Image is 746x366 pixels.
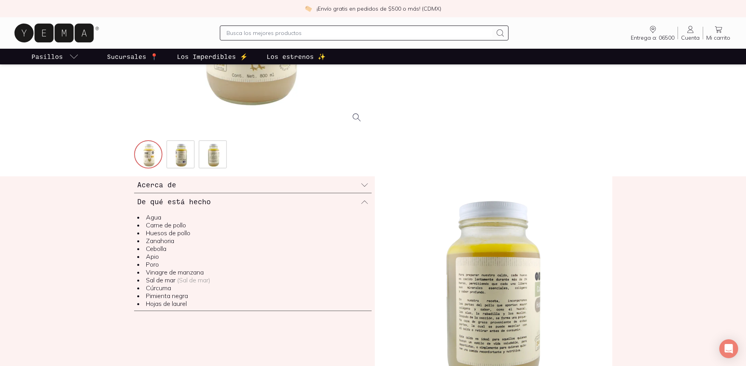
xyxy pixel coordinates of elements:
li: Cebolla [137,245,368,253]
p: Los Imperdibles ⚡️ [177,52,248,61]
span: ( Sal de mar ) [177,276,210,284]
li: Vinagre de manzana [137,268,368,276]
li: Apio [137,253,368,260]
li: Hojas de laurel [137,300,368,307]
img: 53_98768e0e-432e-497d-9b8a-4824d9109c2e=fwebp-q70-w256 [167,141,195,169]
h3: Acerca de [137,179,176,190]
li: Cúrcuma [137,284,368,292]
li: Agua [137,213,368,221]
img: 52_4b2020c4-6792-4cae-af26-89285f1374e7=fwebp-q70-w256 [199,141,228,169]
p: Sucursales 📍 [107,52,158,61]
div: Open Intercom Messenger [719,339,738,358]
h3: De qué está hecho [137,196,211,207]
p: Los estrenos ✨ [267,52,326,61]
p: ¡Envío gratis en pedidos de $500 o más! (CDMX) [317,5,441,13]
img: 32_8508544c-209f-4289-bace-d74eaafce0c2=fwebp-q70-w256 [135,141,163,169]
input: Busca los mejores productos [227,28,492,38]
li: Zanahoria [137,237,368,245]
a: pasillo-todos-link [30,49,80,64]
img: check [305,5,312,12]
li: Huesos de pollo [137,229,368,237]
li: Carne de pollo [137,221,368,229]
a: Entrega a: 06500 [628,25,678,41]
li: Pimienta negra [137,292,368,300]
a: Sucursales 📍 [105,49,160,64]
a: Los estrenos ✨ [265,49,327,64]
span: Cuenta [681,34,700,41]
p: Pasillos [31,52,63,61]
a: Mi carrito [703,25,733,41]
span: Entrega a: 06500 [631,34,674,41]
li: Poro [137,260,368,268]
span: Mi carrito [706,34,730,41]
li: Sal de mar [137,276,368,284]
a: Cuenta [678,25,703,41]
a: Los Imperdibles ⚡️ [175,49,249,64]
